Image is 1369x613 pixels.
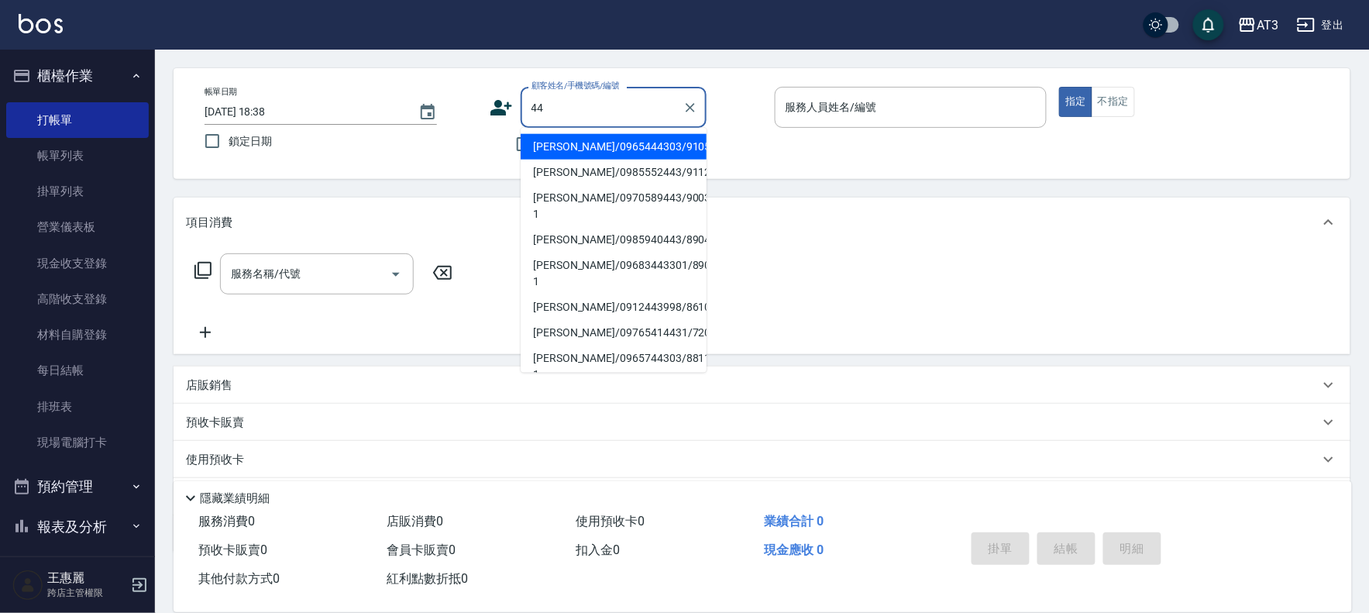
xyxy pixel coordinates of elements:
[6,209,149,245] a: 營業儀表板
[47,586,126,600] p: 跨店主管權限
[521,320,707,346] li: [PERSON_NAME]/09765414431/720625
[174,198,1350,247] div: 項目消費
[576,514,645,529] span: 使用預收卡 0
[1291,11,1350,40] button: 登出
[174,441,1350,478] div: 使用預收卡
[521,134,707,160] li: [PERSON_NAME]/0965444303/910505a
[205,99,403,125] input: YYYY/MM/DD hh:mm
[6,102,149,138] a: 打帳單
[409,94,446,131] button: Choose date, selected date is 2025-09-16
[1059,87,1092,117] button: 指定
[6,389,149,425] a: 排班表
[186,377,232,394] p: 店販銷售
[1257,15,1278,35] div: AT3
[679,97,701,119] button: Clear
[198,514,255,529] span: 服務消費 0
[765,542,824,557] span: 現金應收 0
[521,227,707,253] li: [PERSON_NAME]/0985940443/890419a
[6,507,149,547] button: 報表及分析
[6,281,149,317] a: 高階收支登錄
[6,353,149,388] a: 每日結帳
[6,425,149,460] a: 現場電腦打卡
[387,571,469,586] span: 紅利點數折抵 0
[765,514,824,529] span: 業績合計 0
[174,404,1350,441] div: 預收卡販賣
[205,86,237,98] label: 帳單日期
[384,262,408,287] button: Open
[521,253,707,294] li: [PERSON_NAME]/09683443301/890409-1
[174,478,1350,515] div: 其他付款方式
[186,415,244,431] p: 預收卡販賣
[6,56,149,96] button: 櫃檯作業
[6,138,149,174] a: 帳單列表
[6,317,149,353] a: 材料自購登錄
[6,174,149,209] a: 掛單列表
[576,542,620,557] span: 扣入金 0
[198,542,267,557] span: 預收卡販賣 0
[387,514,444,529] span: 店販消費 0
[1193,9,1224,40] button: save
[6,246,149,281] a: 現金收支登錄
[6,546,149,587] button: 客戶管理
[229,133,272,150] span: 鎖定日期
[531,80,620,91] label: 顧客姓名/手機號碼/編號
[200,491,270,507] p: 隱藏業績明細
[6,467,149,507] button: 預約管理
[186,452,244,468] p: 使用預收卡
[174,367,1350,404] div: 店販銷售
[12,570,43,601] img: Person
[19,14,63,33] img: Logo
[47,570,126,586] h5: 王惠麗
[521,346,707,387] li: [PERSON_NAME]/0965744303/881107-1
[198,571,280,586] span: 其他付款方式 0
[387,542,456,557] span: 會員卡販賣 0
[521,160,707,185] li: [PERSON_NAME]/0985552443/911202
[521,294,707,320] li: [PERSON_NAME]/0912443998/861026
[186,215,232,231] p: 項目消費
[1092,87,1135,117] button: 不指定
[1232,9,1285,41] button: AT3
[521,185,707,227] li: [PERSON_NAME]/0970589443/900315-1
